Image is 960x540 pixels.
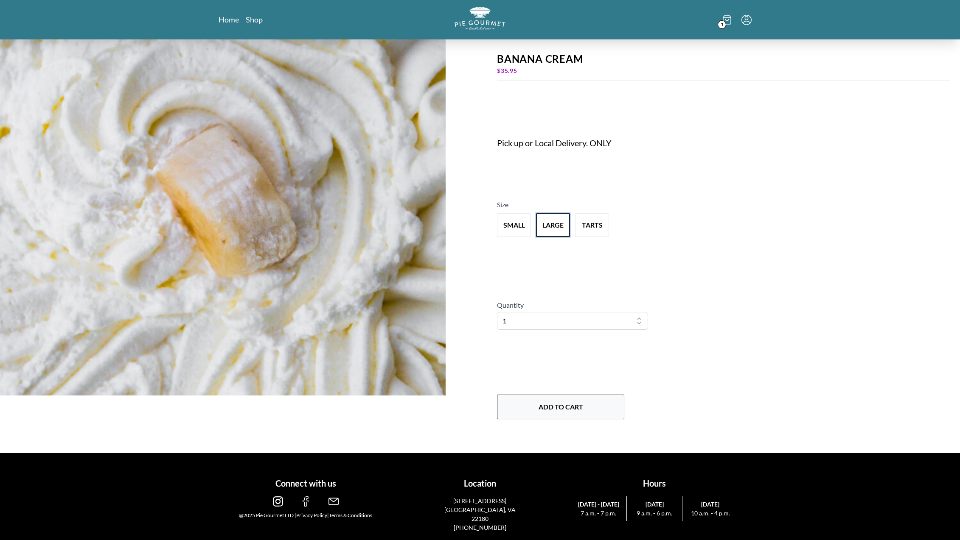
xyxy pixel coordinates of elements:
[574,500,623,509] span: [DATE] - [DATE]
[455,7,505,33] a: Logo
[273,496,283,507] img: instagram
[438,505,522,523] p: [GEOGRAPHIC_DATA], VA 22180
[438,496,522,505] p: [STREET_ADDRESS]
[300,500,311,508] a: facebook
[296,512,327,518] a: Privacy Policy
[497,53,950,65] div: Banana Cream
[329,512,372,518] a: Terms & Conditions
[497,65,950,77] div: $ 35.95
[497,213,531,237] button: Variant Swatch
[718,20,726,29] span: 1
[686,509,735,518] span: 10 a.m. - 4 p.m.
[300,496,311,507] img: facebook
[396,477,564,490] h1: Location
[328,500,339,508] a: email
[219,14,239,25] a: Home
[497,395,624,419] button: Add to Cart
[246,14,263,25] a: Shop
[454,524,506,531] a: [PHONE_NUMBER]
[536,213,570,237] button: Variant Swatch
[222,512,390,519] div: @2025 Pie Gourmet LTD | |
[273,500,283,508] a: instagram
[741,15,752,25] button: Menu
[497,312,648,330] select: Quantity
[438,496,522,523] a: [STREET_ADDRESS][GEOGRAPHIC_DATA], VA 22180
[630,509,679,518] span: 9 a.m. - 6 p.m.
[222,477,390,490] h1: Connect with us
[497,137,741,149] div: Pick up or Local Delivery. ONLY
[574,509,623,518] span: 7 a.m. - 7 p.m.
[686,500,735,509] span: [DATE]
[455,7,505,30] img: logo
[570,477,738,490] h1: Hours
[575,213,609,237] button: Variant Swatch
[497,301,524,309] span: Quantity
[328,496,339,507] img: email
[497,200,508,209] span: Size
[630,500,679,509] span: [DATE]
